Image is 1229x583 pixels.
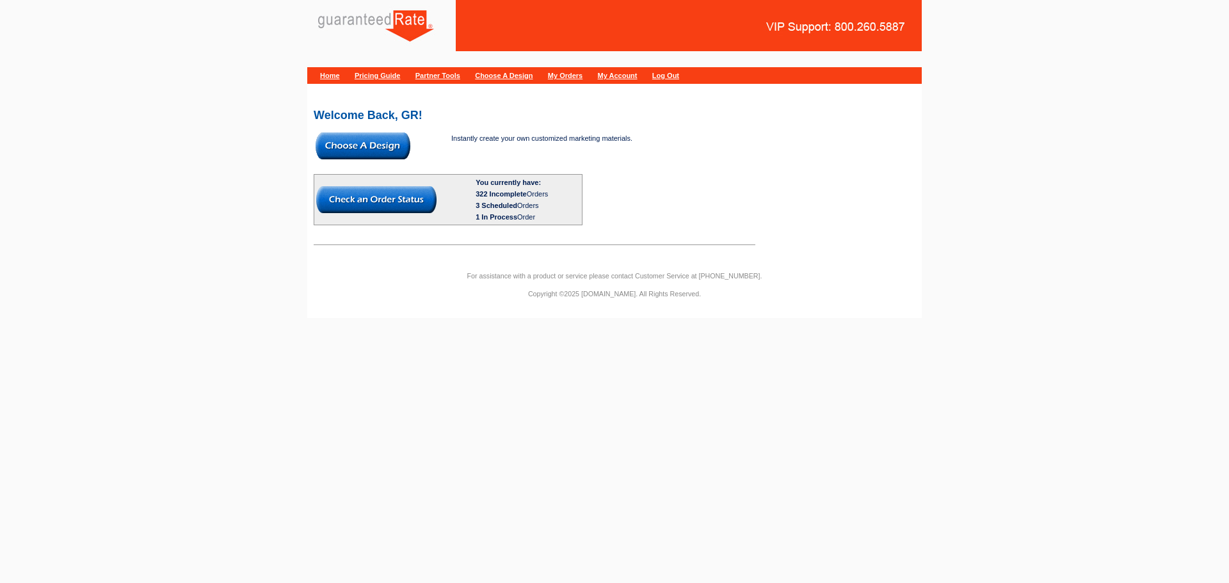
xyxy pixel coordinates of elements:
[320,72,340,79] a: Home
[476,188,580,223] div: Orders Orders Order
[316,132,410,159] img: button-choose-design.gif
[598,72,638,79] a: My Account
[476,179,541,186] b: You currently have:
[548,72,582,79] a: My Orders
[415,72,460,79] a: Partner Tools
[355,72,401,79] a: Pricing Guide
[476,190,526,198] span: 322 Incomplete
[314,109,915,121] h2: Welcome Back, GR!
[451,134,632,142] span: Instantly create your own customized marketing materials.
[476,202,517,209] span: 3 Scheduled
[476,213,517,221] span: 1 In Process
[652,72,679,79] a: Log Out
[307,270,922,282] p: For assistance with a product or service please contact Customer Service at [PHONE_NUMBER].
[307,288,922,299] p: Copyright ©2025 [DOMAIN_NAME]. All Rights Reserved.
[475,72,533,79] a: Choose A Design
[316,186,437,213] img: button-check-order-status.gif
